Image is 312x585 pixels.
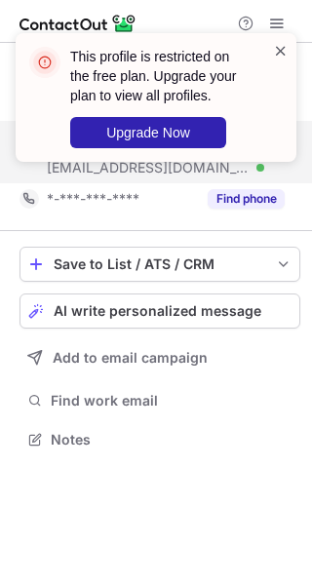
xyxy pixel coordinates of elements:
[54,303,261,319] span: AI write personalized message
[106,125,190,140] span: Upgrade Now
[19,340,300,375] button: Add to email campaign
[51,431,292,448] span: Notes
[70,47,250,105] header: This profile is restricted on the free plan. Upgrade your plan to view all profiles.
[19,426,300,453] button: Notes
[19,247,300,282] button: save-profile-one-click
[19,387,300,414] button: Find work email
[19,12,136,35] img: ContactOut v5.3.10
[19,293,300,329] button: AI write personalized message
[70,117,226,148] button: Upgrade Now
[208,189,285,209] button: Reveal Button
[53,350,208,366] span: Add to email campaign
[54,256,266,272] div: Save to List / ATS / CRM
[51,392,292,409] span: Find work email
[29,47,60,78] img: error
